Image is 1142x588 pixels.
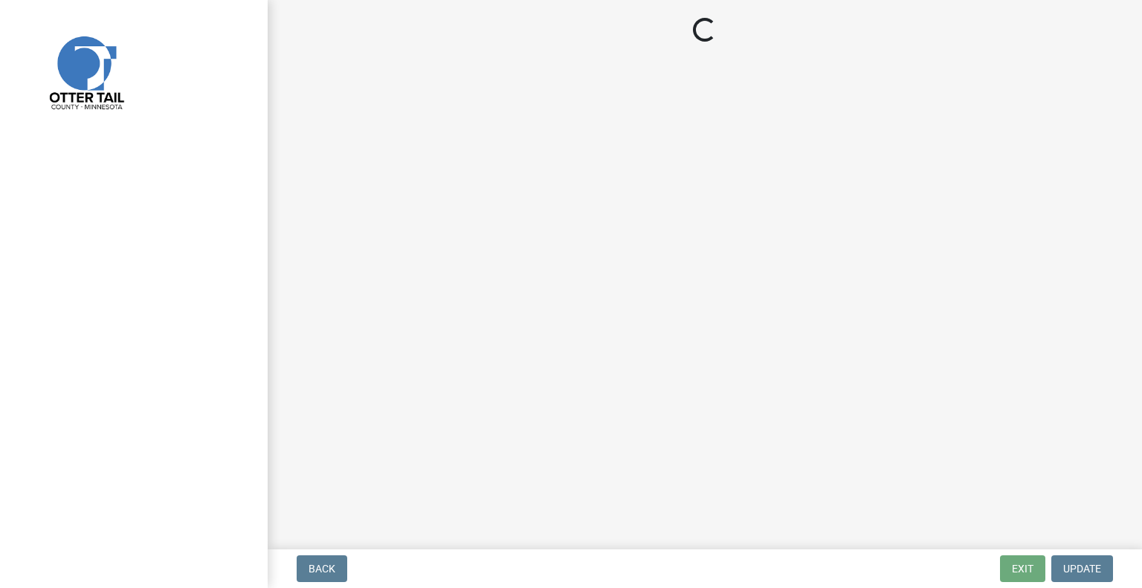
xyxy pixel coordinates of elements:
[1000,555,1045,582] button: Exit
[1051,555,1113,582] button: Update
[30,16,141,127] img: Otter Tail County, Minnesota
[1063,563,1101,575] span: Update
[297,555,347,582] button: Back
[309,563,335,575] span: Back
